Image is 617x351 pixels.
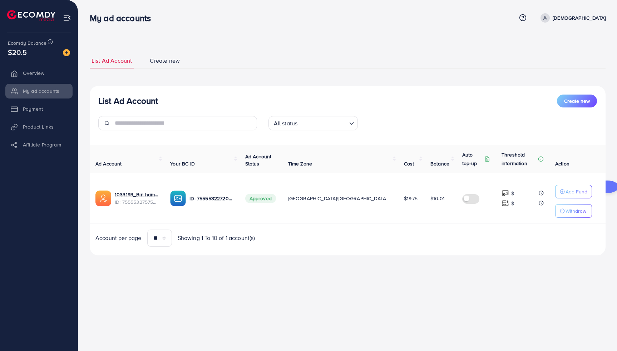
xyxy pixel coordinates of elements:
button: Create new [557,95,597,107]
span: Time Zone [288,160,312,167]
a: [DEMOGRAPHIC_DATA] [538,13,606,23]
h3: My ad accounts [90,13,157,23]
span: Account per page [95,234,142,242]
span: All status [272,118,299,129]
span: Your BC ID [170,160,195,167]
span: Approved [245,194,276,203]
span: [GEOGRAPHIC_DATA]/[GEOGRAPHIC_DATA] [288,195,388,202]
img: image [63,49,70,56]
span: Action [555,160,569,167]
span: Ecomdy Balance [8,39,46,47]
span: $20.5 [8,47,27,57]
img: top-up amount [502,189,509,197]
span: Showing 1 To 10 of 1 account(s) [178,234,255,242]
p: Withdraw [566,207,586,215]
input: Search for option [300,117,346,129]
span: Ad Account Status [245,153,272,167]
span: Create new [564,97,590,105]
span: Cost [404,160,414,167]
p: ID: 7555532272074784776 [189,194,233,203]
img: menu [63,14,71,22]
p: Add Fund [566,187,587,196]
button: Withdraw [555,204,592,218]
span: $10.01 [430,195,445,202]
span: List Ad Account [92,57,132,65]
img: top-up amount [502,199,509,207]
img: ic-ads-acc.e4c84228.svg [95,191,111,206]
div: Search for option [268,116,358,130]
p: Threshold information [502,150,537,168]
span: Create new [150,57,180,65]
div: <span class='underline'>1033193_Bin hamza_1759159848912</span></br>7555532757531295751 [115,191,159,206]
h3: List Ad Account [98,96,158,106]
p: $ --- [511,189,520,198]
img: ic-ba-acc.ded83a64.svg [170,191,186,206]
p: [DEMOGRAPHIC_DATA] [553,14,606,22]
p: $ --- [511,199,520,208]
p: Auto top-up [462,150,483,168]
span: ID: 7555532757531295751 [115,198,159,206]
img: logo [7,10,55,21]
button: Add Fund [555,185,592,198]
a: 1033193_Bin hamza_1759159848912 [115,191,159,198]
span: Ad Account [95,160,122,167]
span: Balance [430,160,449,167]
span: $19.75 [404,195,418,202]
